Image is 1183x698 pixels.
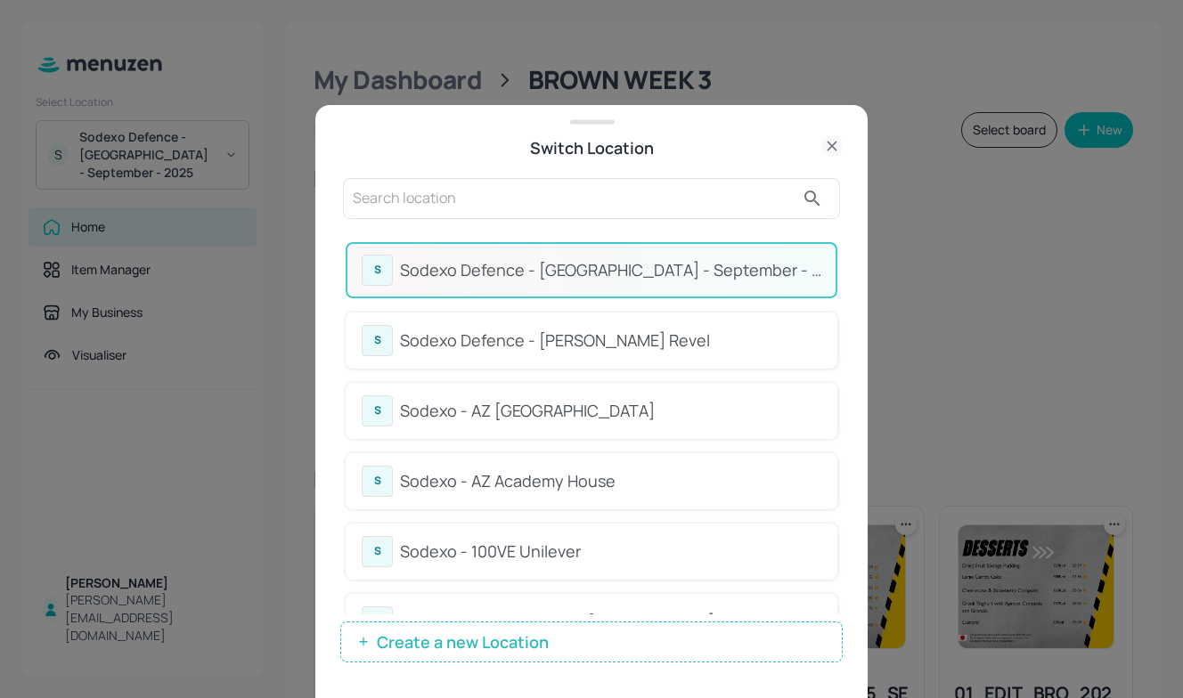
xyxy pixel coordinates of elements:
input: Search location [353,184,795,213]
div: S [362,395,393,426]
div: Sodexo - 100VE Unilever [400,540,821,564]
div: S [362,536,393,567]
div: Sodexo Defence - [PERSON_NAME] Revel [400,329,821,353]
div: Sodexo Defence - [GEOGRAPHIC_DATA] - September - 2025 [400,258,821,282]
div: Sodexo Modern Recipe - [PERSON_NAME] Foods [400,610,821,634]
div: S [362,255,393,286]
div: Sodexo - AZ Academy House [400,469,821,493]
div: S [362,606,393,637]
button: search [795,181,830,216]
div: Switch Location [340,135,843,160]
div: S [362,325,393,356]
button: Create a new Location [340,621,843,662]
span: Create a new Location [368,633,558,651]
div: S [362,466,393,497]
div: Sodexo - AZ [GEOGRAPHIC_DATA] [400,399,821,423]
